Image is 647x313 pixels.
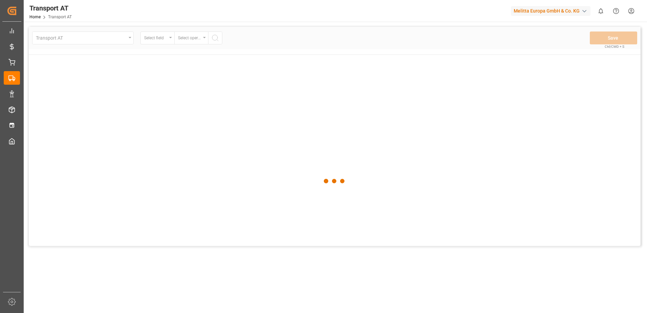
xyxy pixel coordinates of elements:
[593,3,608,19] button: show 0 new notifications
[29,3,72,13] div: Transport AT
[511,4,593,17] button: Melitta Europa GmbH & Co. KG
[511,6,590,16] div: Melitta Europa GmbH & Co. KG
[608,3,624,19] button: Help Center
[29,15,41,19] a: Home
